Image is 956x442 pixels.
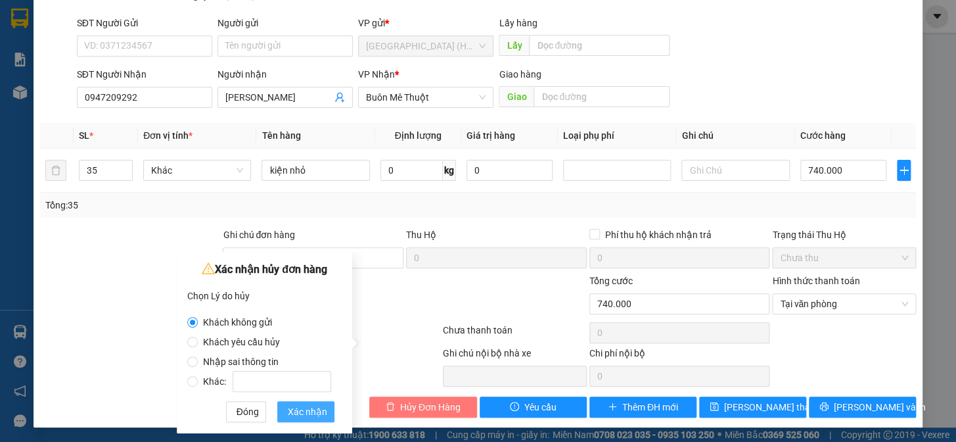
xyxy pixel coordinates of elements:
span: Cước hàng [800,130,846,141]
div: Xác nhận hủy đơn hàng [187,260,342,280]
span: Yêu cầu [524,400,557,414]
span: Khách không gửi [198,317,277,328]
span: Định lượng [395,130,442,141]
div: Buôn Mê Thuột [154,11,267,43]
span: Tại văn phòng [780,294,908,314]
span: Buôn Mê Thuột [366,87,486,107]
input: VD: Bàn, Ghế [262,160,369,181]
span: Tên hàng [262,130,300,141]
span: Khác [151,160,243,180]
span: Thu Hộ [406,230,436,240]
span: CR : [10,86,30,100]
span: delete [386,402,395,412]
span: plus [898,165,910,176]
button: exclamation-circleYêu cầu [480,397,587,418]
span: Xác nhận [288,405,327,419]
span: Lấy hàng [499,18,537,28]
span: Giao [499,86,534,107]
div: 0947209292 [154,59,267,77]
span: [PERSON_NAME] và In [834,400,926,414]
span: VP Nhận [358,69,395,80]
div: [PERSON_NAME] [154,43,267,59]
button: deleteHủy Đơn Hàng [369,397,476,418]
div: Người gửi [217,16,353,30]
div: Trạng thái Thu Hộ [772,228,916,242]
span: Lấy [499,35,529,56]
div: Chọn Lý do hủy [187,286,342,306]
span: Thêm ĐH mới [622,400,678,414]
span: SL [79,130,89,141]
span: Nhận: [154,12,185,26]
input: Ghi Chú [681,160,789,181]
span: Giao hàng [499,69,541,80]
span: Khách yêu cầu hủy [198,337,285,347]
span: Giá trị hàng [467,130,515,141]
label: Hình thức thanh toán [772,276,859,286]
button: plusThêm ĐH mới [589,397,696,418]
button: save[PERSON_NAME] thay đổi [699,397,806,418]
div: Tổng: 35 [45,198,370,212]
label: Ghi chú đơn hàng [223,230,295,240]
div: SĐT Người Nhận [77,67,212,82]
div: [GEOGRAPHIC_DATA] (Hàng) [11,11,145,57]
input: Dọc đường [529,35,670,56]
span: warning [202,262,215,275]
div: Ghi chú nội bộ nhà xe [443,346,587,366]
span: Đóng [237,405,259,419]
span: Tổng cước [589,276,633,286]
button: Xác nhận [277,401,334,422]
span: Hủy Đơn Hàng [400,400,461,414]
button: delete [45,160,66,181]
input: Khác: [233,371,331,392]
div: Chưa thanh toán [442,323,588,346]
span: kg [443,160,456,181]
button: printer[PERSON_NAME] và In [809,397,916,418]
button: Đóng [226,401,266,422]
button: plus [897,160,911,181]
span: [PERSON_NAME] thay đổi [724,400,829,414]
div: Người nhận [217,67,353,82]
span: exclamation-circle [510,402,519,412]
div: VP gửi [358,16,493,30]
th: Loại phụ phí [558,123,676,149]
span: Đà Nẵng (Hàng) [366,36,486,56]
span: Chưa thu [780,248,908,268]
span: user-add [334,92,345,103]
div: 740.000 [10,85,147,101]
span: plus [608,402,617,412]
span: Khác: [198,376,336,387]
input: Dọc đường [534,86,670,107]
span: save [710,402,719,412]
input: Ghi chú đơn hàng [223,247,403,268]
span: Phí thu hộ khách nhận trả [600,228,717,242]
span: Nhập sai thông tin [198,356,284,367]
div: SĐT Người Gửi [77,16,212,30]
div: Chi phí nội bộ [589,346,770,366]
span: printer [819,402,829,412]
span: Gửi: [11,11,32,25]
th: Ghi chú [676,123,794,149]
span: Đơn vị tính [143,130,193,141]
